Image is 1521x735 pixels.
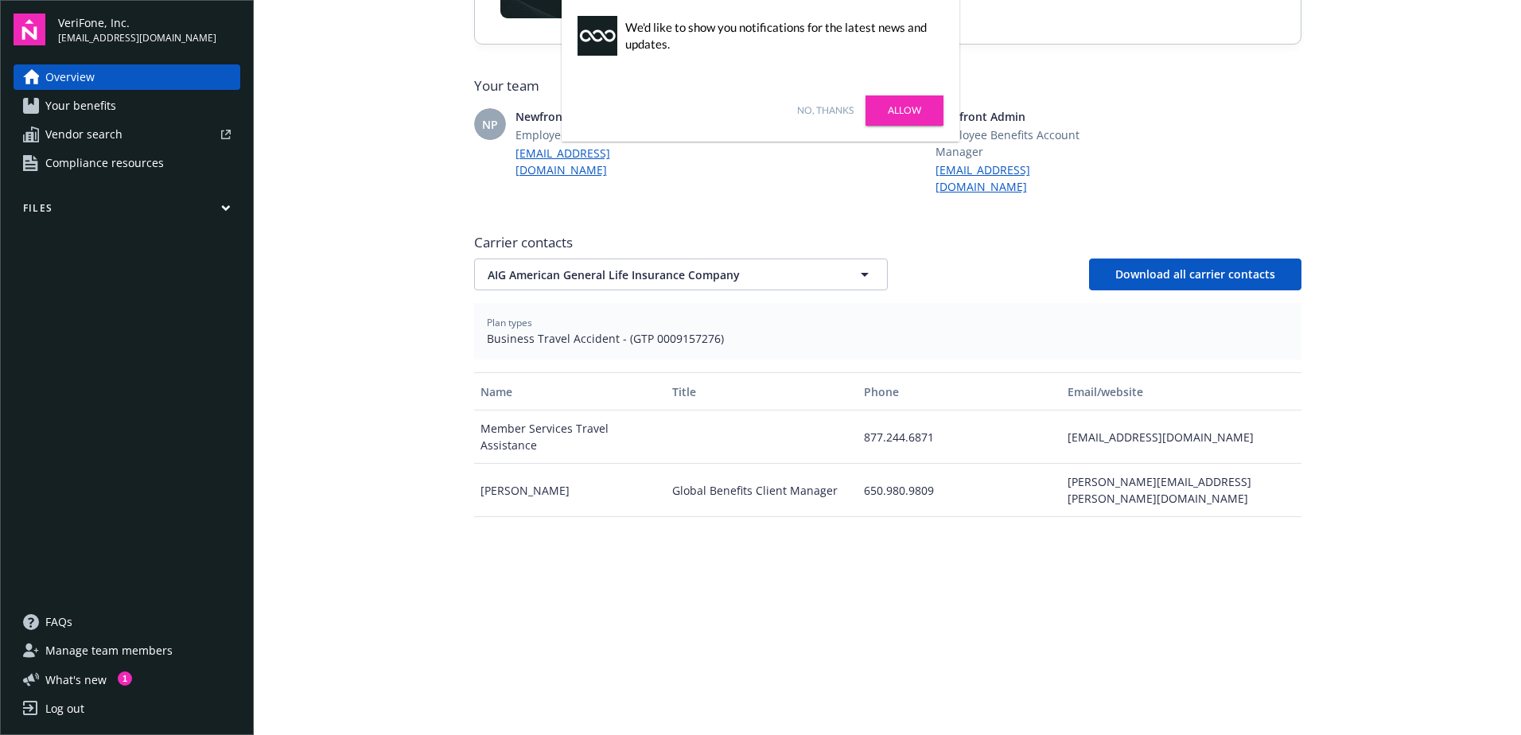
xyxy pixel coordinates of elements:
[45,609,72,635] span: FAQs
[666,464,858,517] div: Global Benefits Client Manager
[474,372,666,410] button: Name
[14,93,240,119] a: Your benefits
[45,671,107,688] span: What ' s new
[936,108,1091,125] span: Newfront Admin
[45,696,84,721] div: Log out
[1061,372,1301,410] button: Email/website
[14,638,240,663] a: Manage team members
[58,31,216,45] span: [EMAIL_ADDRESS][DOMAIN_NAME]
[1061,464,1301,517] div: [PERSON_NAME][EMAIL_ADDRESS][PERSON_NAME][DOMAIN_NAME]
[487,330,1289,347] span: Business Travel Accident - (GTP 0009157276)
[936,126,1091,160] span: Employee Benefits Account Manager
[797,103,854,118] a: No, thanks
[1061,410,1301,464] div: [EMAIL_ADDRESS][DOMAIN_NAME]
[474,259,888,290] button: AIG American General Life Insurance Company
[480,383,659,400] div: Name
[58,14,216,31] span: VeriFone, Inc.
[14,671,132,688] button: What's new1
[474,464,666,517] div: [PERSON_NAME]
[474,233,1301,252] span: Carrier contacts
[858,410,1061,464] div: 877.244.6871
[1089,259,1301,290] button: Download all carrier contacts
[488,266,819,283] span: AIG American General Life Insurance Company
[45,638,173,663] span: Manage team members
[858,372,1061,410] button: Phone
[45,150,164,176] span: Compliance resources
[14,609,240,635] a: FAQs
[474,410,666,464] div: Member Services Travel Assistance
[14,14,45,45] img: navigator-logo.svg
[858,464,1061,517] div: 650.980.9809
[1068,383,1294,400] div: Email/website
[864,383,1055,400] div: Phone
[515,108,671,125] span: Newfront Producer
[45,64,95,90] span: Overview
[14,122,240,147] a: Vendor search
[1115,266,1275,282] span: Download all carrier contacts
[45,122,123,147] span: Vendor search
[58,14,240,45] button: VeriFone, Inc.[EMAIL_ADDRESS][DOMAIN_NAME]
[672,383,851,400] div: Title
[515,126,671,143] span: Employee Benefits Broker
[45,93,116,119] span: Your benefits
[14,150,240,176] a: Compliance resources
[14,64,240,90] a: Overview
[515,145,671,178] a: [EMAIL_ADDRESS][DOMAIN_NAME]
[14,201,240,221] button: Files
[625,19,936,52] div: We'd like to show you notifications for the latest news and updates.
[118,671,132,686] div: 1
[487,316,1289,330] span: Plan types
[866,95,943,126] a: Allow
[936,161,1091,195] a: [EMAIL_ADDRESS][DOMAIN_NAME]
[482,116,498,133] span: NP
[666,372,858,410] button: Title
[474,76,1301,95] span: Your team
